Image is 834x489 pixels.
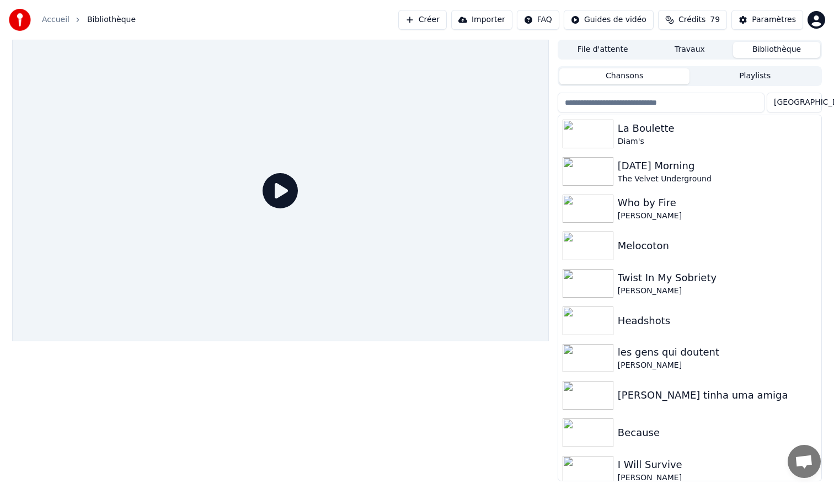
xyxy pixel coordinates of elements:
button: Chansons [559,68,690,84]
div: [PERSON_NAME] [618,472,817,483]
button: FAQ [517,10,559,30]
button: Créer [398,10,447,30]
button: Crédits79 [658,10,727,30]
a: Accueil [42,14,69,25]
button: Guides de vidéo [564,10,654,30]
div: [PERSON_NAME] [618,286,817,297]
div: Who by Fire [618,195,817,211]
nav: breadcrumb [42,14,136,25]
span: Crédits [678,14,705,25]
button: Travaux [646,42,734,58]
span: 79 [710,14,720,25]
button: Playlists [689,68,820,84]
button: Paramètres [731,10,803,30]
button: File d'attente [559,42,646,58]
div: [PERSON_NAME] [618,211,817,222]
div: [PERSON_NAME] [618,360,817,371]
div: Melocoton [618,238,817,254]
div: Because [618,425,817,440]
button: Bibliothèque [733,42,820,58]
div: [DATE] Morning [618,158,817,174]
div: Headshots [618,313,817,329]
div: Twist In My Sobriety [618,270,817,286]
div: [PERSON_NAME] tinha uma amiga [618,388,817,403]
div: Paramètres [752,14,796,25]
div: Diam's [618,136,817,147]
div: The Velvet Underground [618,174,817,185]
div: I Will Survive [618,457,817,472]
button: Importer [451,10,512,30]
div: Ouvrir le chat [788,445,821,478]
span: Bibliothèque [87,14,136,25]
div: les gens qui doutent [618,345,817,360]
div: La Boulette [618,121,817,136]
img: youka [9,9,31,31]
